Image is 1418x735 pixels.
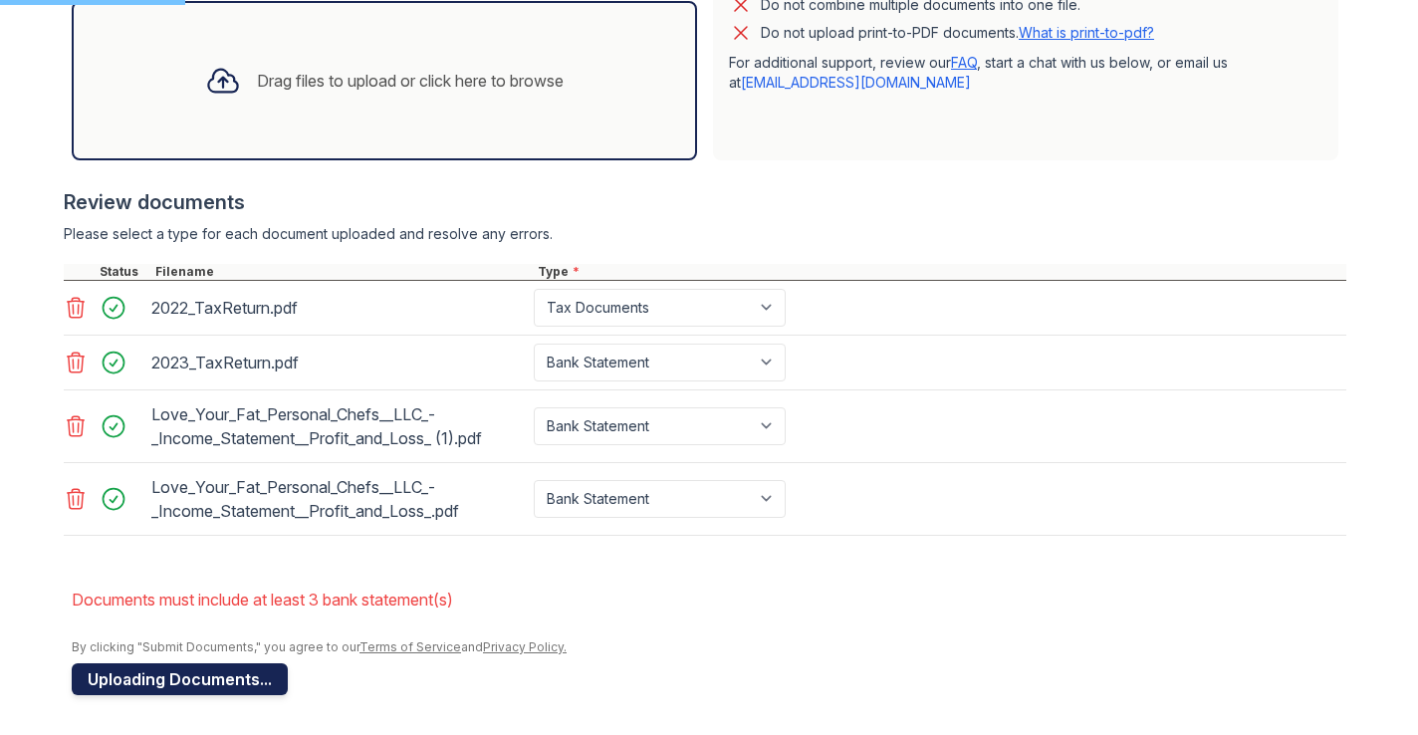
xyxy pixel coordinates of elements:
div: Review documents [64,188,1346,216]
div: Filename [151,264,534,280]
div: Drag files to upload or click here to browse [257,69,564,93]
button: Uploading Documents... [72,663,288,695]
a: Terms of Service [359,639,461,654]
p: For additional support, review our , start a chat with us below, or email us at [729,53,1322,93]
a: Privacy Policy. [483,639,567,654]
a: What is print-to-pdf? [1019,24,1154,41]
div: 2023_TaxReturn.pdf [151,347,526,378]
li: Documents must include at least 3 bank statement(s) [72,580,1346,619]
div: Please select a type for each document uploaded and resolve any errors. [64,224,1346,244]
div: 2022_TaxReturn.pdf [151,292,526,324]
div: By clicking "Submit Documents," you agree to our and [72,639,1346,655]
div: Love_Your_Fat_Personal_Chefs__LLC_-_Income_Statement__Profit_and_Loss_ (1).pdf [151,398,526,454]
p: Do not upload print-to-PDF documents. [761,23,1154,43]
div: Love_Your_Fat_Personal_Chefs__LLC_-_Income_Statement__Profit_and_Loss_.pdf [151,471,526,527]
div: Status [96,264,151,280]
div: Type [534,264,1346,280]
a: FAQ [951,54,977,71]
a: [EMAIL_ADDRESS][DOMAIN_NAME] [741,74,971,91]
